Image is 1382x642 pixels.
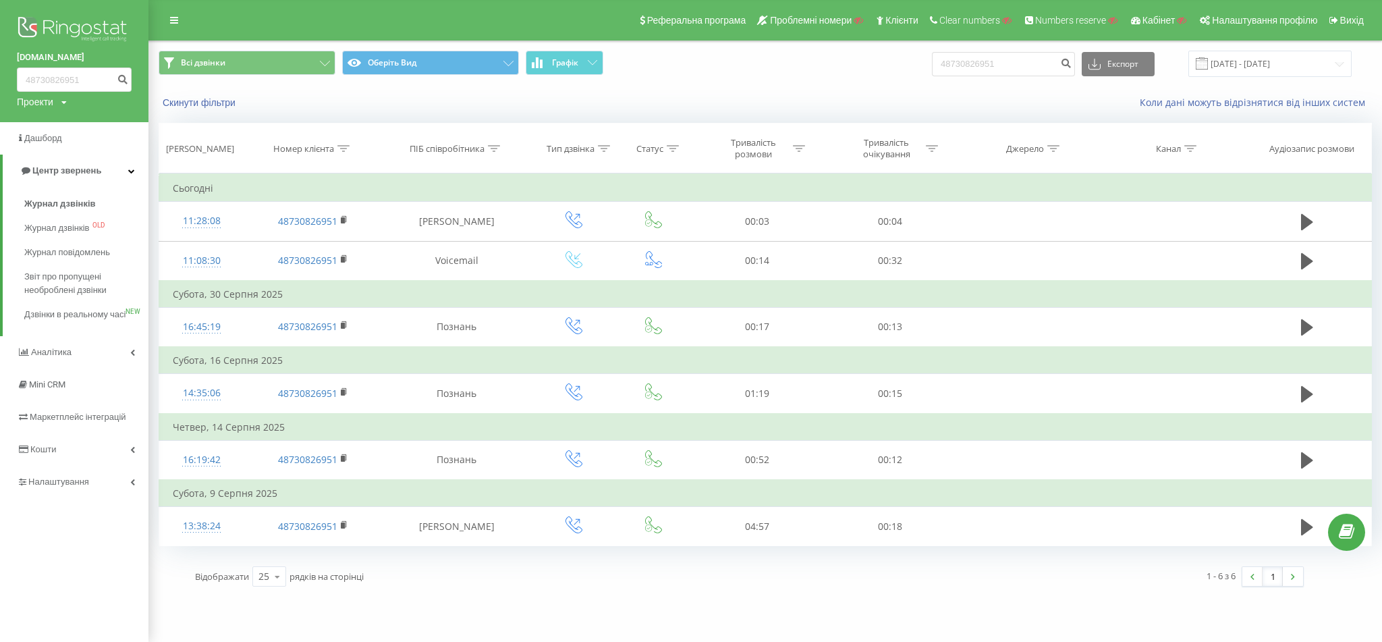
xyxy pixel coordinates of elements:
[823,202,956,241] td: 00:04
[823,374,956,414] td: 00:15
[278,387,337,400] a: 48730826951
[159,175,1372,202] td: Сьогодні
[647,15,746,26] span: Реферальна програма
[17,95,53,109] div: Проекти
[278,254,337,267] a: 48730826951
[195,570,249,583] span: Відображати
[823,440,956,480] td: 00:12
[278,453,337,466] a: 48730826951
[526,51,603,75] button: Графік
[273,143,334,155] div: Номер клієнта
[1082,52,1155,76] button: Експорт
[3,155,148,187] a: Центр звернень
[29,379,65,390] span: Mini CRM
[24,270,142,297] span: Звіт про пропущені необроблені дзвінки
[547,143,595,155] div: Тип дзвінка
[173,380,231,406] div: 14:35:06
[382,202,531,241] td: [PERSON_NAME]
[159,347,1372,374] td: Субота, 16 Серпня 2025
[690,374,823,414] td: 01:19
[159,51,335,75] button: Всі дзвінки
[823,307,956,347] td: 00:13
[24,192,148,216] a: Журнал дзвінків
[173,513,231,539] div: 13:38:24
[1263,567,1283,586] a: 1
[278,520,337,533] a: 48730826951
[690,440,823,480] td: 00:52
[278,320,337,333] a: 48730826951
[24,221,89,235] span: Журнал дзвінків
[382,241,531,281] td: Voicemail
[278,215,337,228] a: 48730826951
[258,570,269,583] div: 25
[690,507,823,546] td: 04:57
[24,265,148,302] a: Звіт про пропущені необроблені дзвінки
[24,308,126,321] span: Дзвінки в реальному часі
[24,133,62,143] span: Дашборд
[181,57,225,68] span: Всі дзвінки
[382,440,531,480] td: Познань
[17,68,132,92] input: Пошук за номером
[823,507,956,546] td: 00:18
[823,241,956,281] td: 00:32
[1142,15,1176,26] span: Кабінет
[173,314,231,340] div: 16:45:19
[159,480,1372,507] td: Субота, 9 Серпня 2025
[690,307,823,347] td: 00:17
[717,137,790,160] div: Тривалість розмови
[939,15,1000,26] span: Clear numbers
[24,246,110,259] span: Журнал повідомлень
[28,477,89,487] span: Налаштування
[1156,143,1181,155] div: Канал
[382,374,531,414] td: Познань
[173,447,231,473] div: 16:19:42
[159,97,242,109] button: Скинути фільтри
[1340,15,1364,26] span: Вихід
[166,143,234,155] div: [PERSON_NAME]
[24,216,148,240] a: Журнал дзвінківOLD
[932,52,1075,76] input: Пошук за номером
[1269,143,1354,155] div: Аудіозапис розмови
[17,51,132,64] a: [DOMAIN_NAME]
[173,248,231,274] div: 11:08:30
[410,143,485,155] div: ПІБ співробітника
[159,281,1372,308] td: Субота, 30 Серпня 2025
[690,241,823,281] td: 00:14
[173,208,231,234] div: 11:28:08
[382,307,531,347] td: Познань
[24,240,148,265] a: Журнал повідомлень
[552,58,578,68] span: Графік
[885,15,918,26] span: Клієнти
[31,347,72,357] span: Аналiтика
[32,165,101,176] span: Центр звернень
[1140,96,1372,109] a: Коли дані можуть відрізнятися вiд інших систем
[24,197,96,211] span: Журнал дзвінків
[342,51,519,75] button: Оберіть Вид
[690,202,823,241] td: 00:03
[24,302,148,327] a: Дзвінки в реальному часіNEW
[1035,15,1106,26] span: Numbers reserve
[30,444,56,454] span: Кошти
[17,14,132,47] img: Ringostat logo
[1207,569,1236,583] div: 1 - 6 з 6
[30,412,126,422] span: Маркетплейс інтеграцій
[382,507,531,546] td: [PERSON_NAME]
[1212,15,1317,26] span: Налаштування профілю
[770,15,852,26] span: Проблемні номери
[636,143,663,155] div: Статус
[289,570,364,583] span: рядків на сторінці
[1006,143,1044,155] div: Джерело
[159,414,1372,441] td: Четвер, 14 Серпня 2025
[850,137,922,160] div: Тривалість очікування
